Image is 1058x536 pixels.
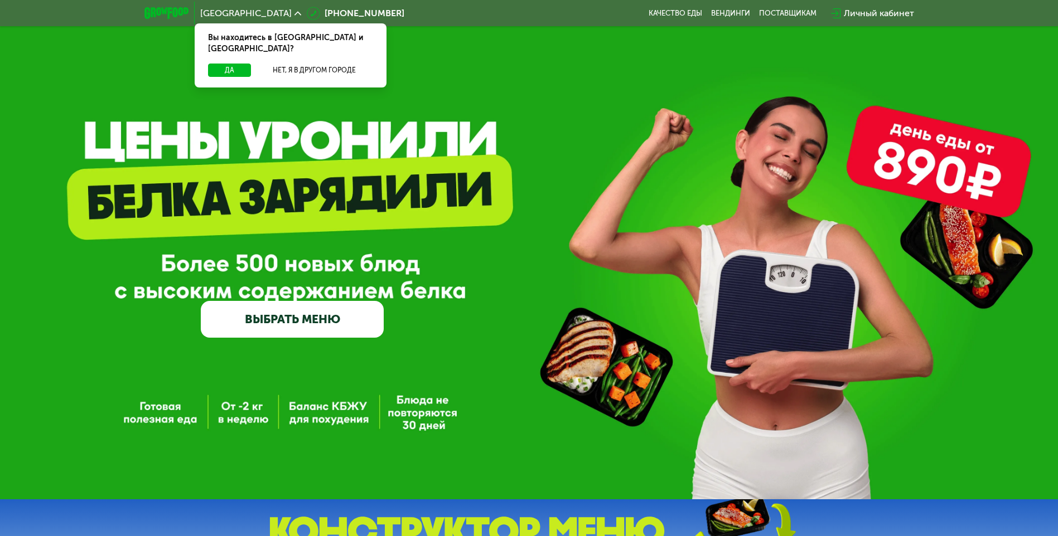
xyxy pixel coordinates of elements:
button: Да [208,64,251,77]
a: Вендинги [711,9,750,18]
span: [GEOGRAPHIC_DATA] [200,9,292,18]
a: [PHONE_NUMBER] [307,7,404,20]
button: Нет, я в другом городе [255,64,373,77]
div: Вы находитесь в [GEOGRAPHIC_DATA] и [GEOGRAPHIC_DATA]? [195,23,387,64]
div: поставщикам [759,9,817,18]
a: Качество еды [649,9,702,18]
a: ВЫБРАТЬ МЕНЮ [201,301,384,338]
div: Личный кабинет [844,7,914,20]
